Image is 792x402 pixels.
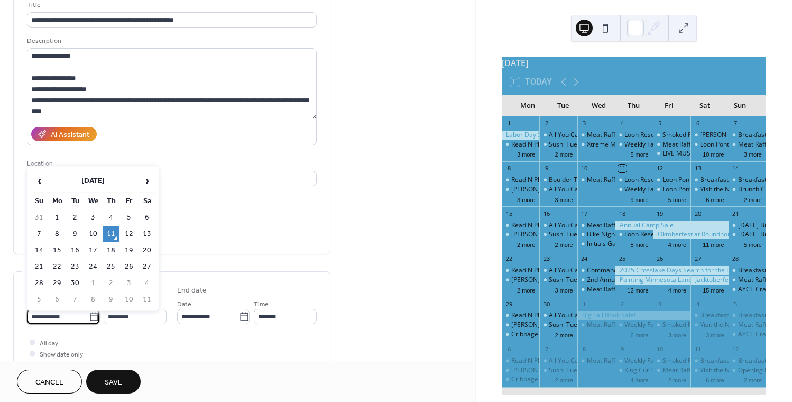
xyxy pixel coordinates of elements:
div: 10 [581,165,588,172]
button: 9 more [626,195,652,204]
div: All You Can Eat Tacos [549,357,612,366]
div: Brunch Cruise [738,185,780,194]
div: Sushi Tuesdays! [539,230,577,239]
div: 22 [505,255,513,263]
div: 25 [618,255,626,263]
div: Fri [651,95,687,116]
div: 9 [542,165,550,172]
div: Sun [722,95,758,116]
td: 23 [67,259,84,275]
div: 26 [656,255,664,263]
div: 10 [656,345,664,353]
td: 29 [49,276,66,291]
div: Visit the Northern Minnesota Railroad Trackers Train Club [690,185,728,194]
td: 6 [139,210,155,225]
div: Description [27,35,315,47]
th: Sa [139,194,155,209]
div: All You Can Eat Tacos [539,221,577,230]
div: Smoked Rib Fridays! [653,131,690,140]
div: [PERSON_NAME] Mondays at Sunshine's! [511,185,632,194]
div: All You Can Eat Tacos [549,131,612,140]
div: 29 [505,300,513,308]
td: 19 [121,243,137,258]
div: Smoked Rib Fridays! [662,131,721,140]
div: Labor Day Sidewalk Sale in Crosslake Town Square [502,131,539,140]
td: 16 [67,243,84,258]
div: Loon Pontoon Tours - National Loon Center [653,185,690,194]
div: Xtreme Music Bingo- Awesome 80's [587,140,693,149]
div: Painting Minnesota Landscapes with Paul Oman, a 2-day Watercolor Workshop [615,276,690,285]
div: All You Can Eat Tacos [539,311,577,320]
td: 8 [85,292,102,307]
button: 8 more [626,240,652,249]
td: 5 [121,210,137,225]
div: Weekly Family Story Time: Thursdays [624,321,733,330]
div: 11 [618,165,626,172]
td: 25 [103,259,119,275]
div: Loon Pontoon Tours - [GEOGRAPHIC_DATA] [662,185,790,194]
div: Read N Play Every Monday [502,140,539,149]
div: 17 [581,209,588,217]
div: 27 [694,255,702,263]
td: 3 [121,276,137,291]
th: Mo [49,194,66,209]
td: 11 [139,292,155,307]
td: 1 [49,210,66,225]
div: [PERSON_NAME] Mondays at Sunshine's! [511,366,632,375]
div: Breakfast at Sunshine’s! [690,311,728,320]
td: 7 [31,226,48,242]
div: Read N Play Every [DATE] [511,311,586,320]
button: 15 more [698,285,728,294]
div: AYCE Crab Legs at Freddy's [729,330,766,339]
div: Meat Raffle at [GEOGRAPHIC_DATA] [587,221,694,230]
div: Sushi Tuesdays! [539,321,577,330]
div: Commanders Breakfast Buffet [587,266,677,275]
div: Read N Play Every [DATE] [511,221,586,230]
div: Breakfast at Sunshine’s! [729,266,766,275]
div: Brunch Cruise [729,185,766,194]
div: Loon Research Tour - [GEOGRAPHIC_DATA] [624,230,752,239]
th: Su [31,194,48,209]
div: Sushi Tuesdays! [549,230,596,239]
div: Smoked Rib Fridays! [662,357,721,366]
div: Smoked Rib Fridays! [662,321,721,330]
div: Boulder Tap House Give Back – Brainerd Lakes Safe Ride [539,176,577,185]
td: 27 [139,259,155,275]
div: Margarita Mondays at Sunshine's! [502,230,539,239]
div: 13 [694,165,702,172]
th: [DATE] [49,170,137,193]
td: 9 [103,292,119,307]
div: Sushi Tuesdays! [539,140,577,149]
td: 4 [139,276,155,291]
div: 12 [732,345,740,353]
button: 2 more [740,375,766,384]
span: ‹ [31,170,47,191]
button: 12 more [623,285,652,294]
div: All You Can Eat Tacos [539,185,577,194]
div: Meat Raffle [738,321,772,330]
div: Breakfast at Sunshine’s! [729,357,766,366]
div: Loon Pontoon Tours - National Loon Center [690,140,728,149]
button: AI Assistant [31,127,97,141]
div: End date [177,285,207,296]
div: Commanders Breakfast Buffet [577,266,615,275]
button: 10 more [698,149,728,158]
div: [DATE] Breakfast! [738,230,790,239]
div: Margarita Mondays at Sunshine's! [502,321,539,330]
td: 20 [139,243,155,258]
button: Cancel [17,370,82,394]
div: Sunday Breakfast! [729,221,766,230]
div: 5 [732,300,740,308]
div: 18 [618,209,626,217]
div: 1 [505,120,513,127]
div: Read N Play Every [DATE] [511,357,586,366]
button: 3 more [550,195,577,204]
div: Annual Camp Sale [615,221,728,230]
div: Read N Play Every Monday [502,357,539,366]
div: Margarita Mondays at Sunshine's! [502,185,539,194]
div: Meat Raffle at [GEOGRAPHIC_DATA] [587,285,694,294]
div: 16 [542,209,550,217]
td: 3 [85,210,102,225]
td: 31 [31,210,48,225]
div: Sushi Tuesdays! [539,366,577,375]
